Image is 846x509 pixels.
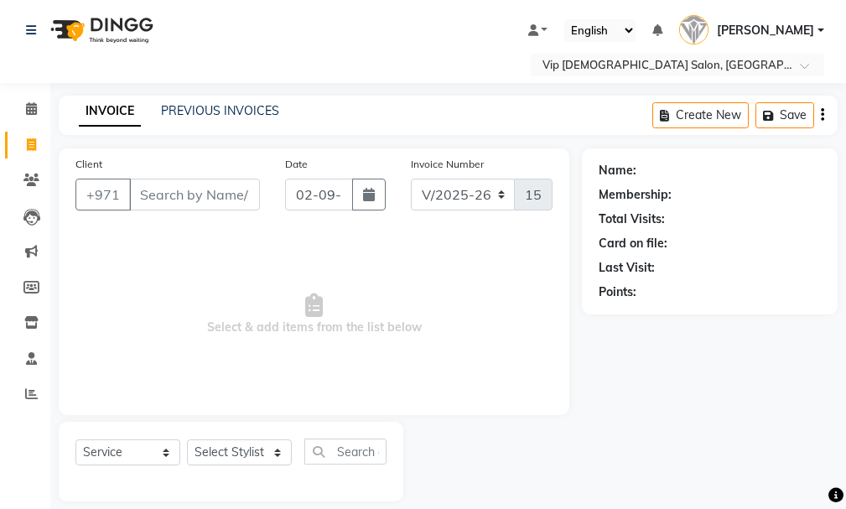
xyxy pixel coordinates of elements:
label: Date [285,157,308,172]
div: Membership: [599,186,672,204]
div: Card on file: [599,235,667,252]
img: logo [43,7,158,54]
span: [PERSON_NAME] [717,22,814,39]
button: Create New [652,102,749,128]
input: Search or Scan [304,439,387,465]
a: INVOICE [79,96,141,127]
label: Invoice Number [411,157,484,172]
div: Name: [599,162,636,179]
label: Client [75,157,102,172]
div: Points: [599,283,636,301]
a: PREVIOUS INVOICES [161,103,279,118]
span: Select & add items from the list below [75,231,553,398]
div: Total Visits: [599,210,665,228]
button: +971 [75,179,131,210]
div: Last Visit: [599,259,655,277]
input: Search by Name/Mobile/Email/Code [129,179,260,210]
button: Save [755,102,814,128]
img: Ricalyn Colcol [679,15,708,44]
